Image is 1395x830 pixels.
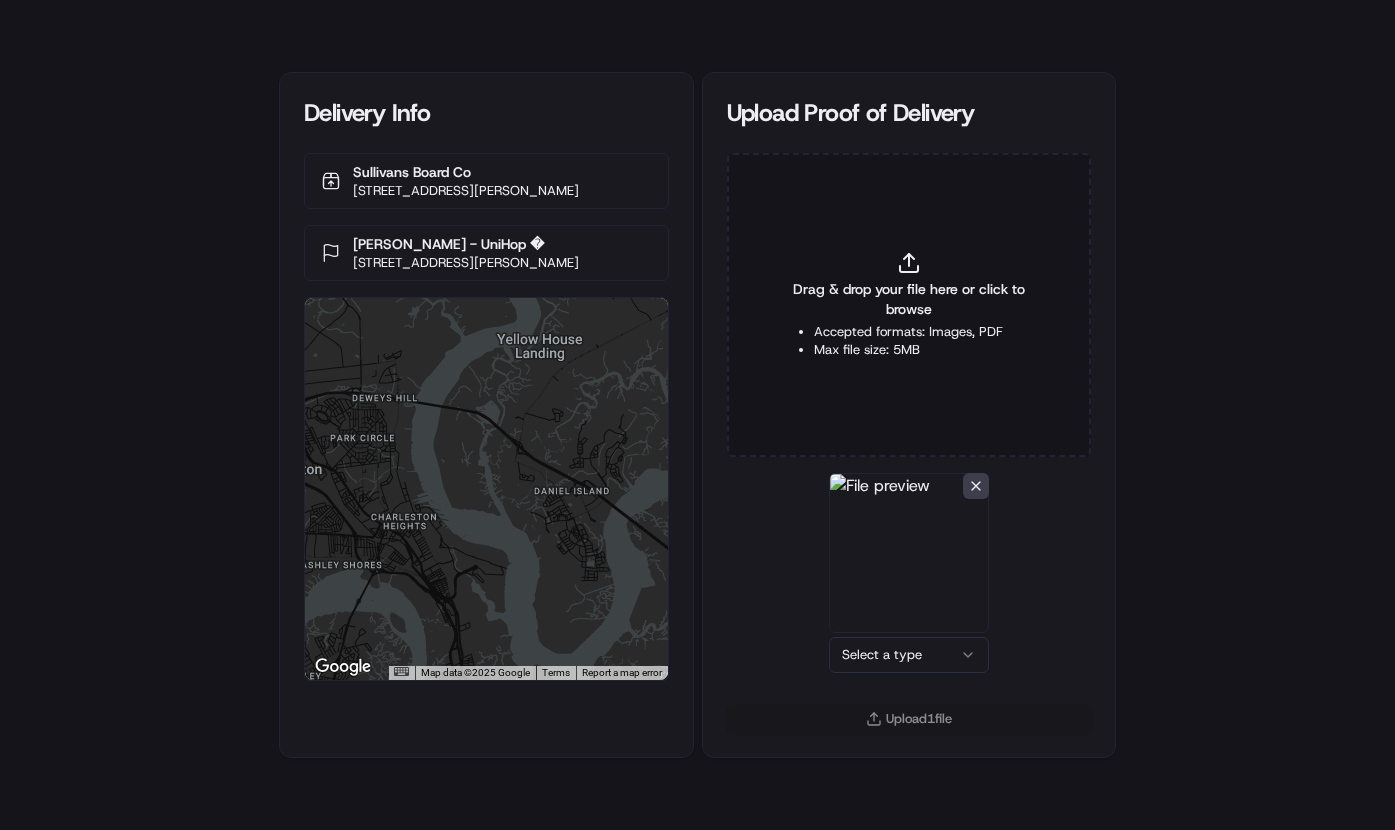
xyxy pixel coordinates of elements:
div: Delivery Info [304,97,669,129]
span: Map data ©2025 Google [421,667,530,678]
a: Report a map error [582,667,662,678]
span: Drag & drop your file here or click to browse [777,279,1042,319]
div: Upload Proof of Delivery [727,97,1092,129]
li: Max file size: 5MB [814,341,1003,359]
a: Terms (opens in new tab) [542,667,570,678]
img: Google [310,654,376,680]
button: Keyboard shortcuts [394,667,408,676]
img: File preview [829,473,989,633]
p: [STREET_ADDRESS][PERSON_NAME] [353,254,579,272]
a: Open this area in Google Maps (opens a new window) [310,654,376,680]
p: Sullivans Board Co [353,162,579,182]
p: [STREET_ADDRESS][PERSON_NAME] [353,182,579,200]
p: [PERSON_NAME] - UniHop � [353,234,579,254]
li: Accepted formats: Images, PDF [814,323,1003,341]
